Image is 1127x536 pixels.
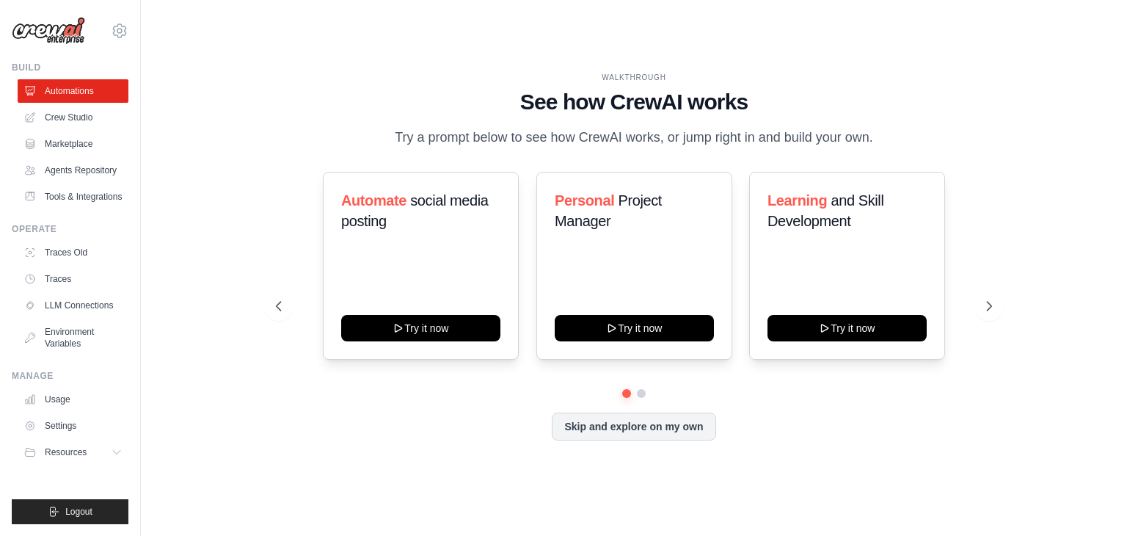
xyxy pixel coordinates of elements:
[18,441,128,464] button: Resources
[18,132,128,156] a: Marketplace
[276,72,992,83] div: WALKTHROUGH
[65,506,92,518] span: Logout
[12,62,128,73] div: Build
[341,192,489,229] span: social media posting
[18,241,128,264] a: Traces Old
[552,413,715,441] button: Skip and explore on my own
[555,192,614,209] span: Personal
[387,127,880,148] p: Try a prompt below to see how CrewAI works, or jump right in and build your own.
[341,315,500,341] button: Try it now
[341,192,406,209] span: Automate
[18,267,128,291] a: Traces
[18,159,128,182] a: Agents Repository
[12,223,128,235] div: Operate
[767,315,927,341] button: Try it now
[555,192,662,229] span: Project Manager
[18,294,128,317] a: LLM Connections
[45,446,87,458] span: Resources
[18,185,128,209] a: Tools & Integrations
[18,79,128,103] a: Automations
[767,192,827,209] span: Learning
[12,499,128,524] button: Logout
[18,106,128,129] a: Crew Studio
[12,370,128,382] div: Manage
[555,315,714,341] button: Try it now
[18,388,128,411] a: Usage
[18,414,128,438] a: Settings
[18,320,128,355] a: Environment Variables
[12,17,85,45] img: Logo
[276,89,992,115] h1: See how CrewAI works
